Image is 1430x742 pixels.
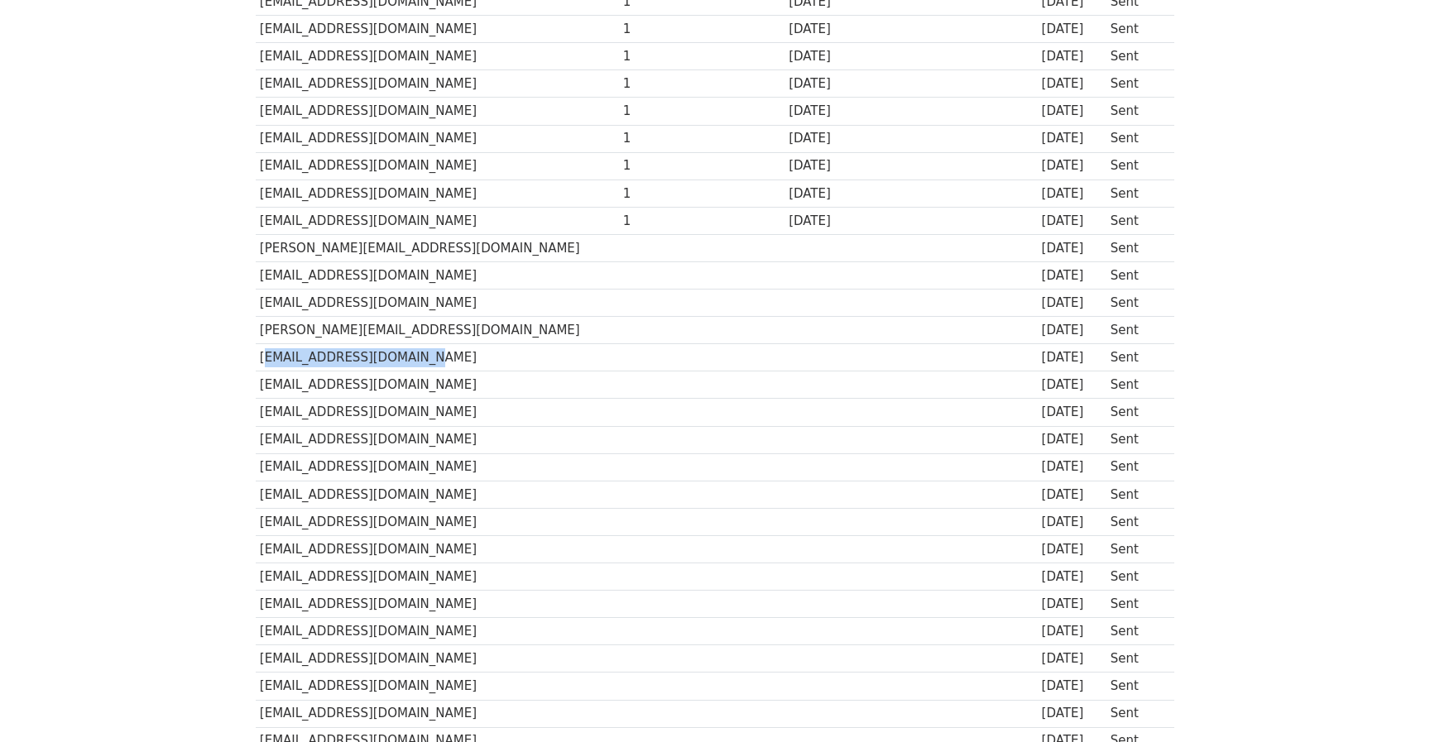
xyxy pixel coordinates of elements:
[256,207,619,234] td: [EMAIL_ADDRESS][DOMAIN_NAME]
[1042,321,1103,340] div: [DATE]
[1106,673,1165,700] td: Sent
[256,16,619,43] td: [EMAIL_ADDRESS][DOMAIN_NAME]
[623,47,703,66] div: 1
[1042,294,1103,313] div: [DATE]
[256,453,619,481] td: [EMAIL_ADDRESS][DOMAIN_NAME]
[1106,618,1165,645] td: Sent
[623,102,703,121] div: 1
[1106,453,1165,481] td: Sent
[256,563,619,591] td: [EMAIL_ADDRESS][DOMAIN_NAME]
[1106,426,1165,453] td: Sent
[1106,535,1165,562] td: Sent
[256,344,619,371] td: [EMAIL_ADDRESS][DOMAIN_NAME]
[1042,457,1103,476] div: [DATE]
[256,481,619,508] td: [EMAIL_ADDRESS][DOMAIN_NAME]
[1106,262,1165,290] td: Sent
[256,535,619,562] td: [EMAIL_ADDRESS][DOMAIN_NAME]
[256,180,619,207] td: [EMAIL_ADDRESS][DOMAIN_NAME]
[1106,234,1165,261] td: Sent
[1106,180,1165,207] td: Sent
[256,591,619,618] td: [EMAIL_ADDRESS][DOMAIN_NAME]
[1106,290,1165,317] td: Sent
[1106,43,1165,70] td: Sent
[1106,98,1165,125] td: Sent
[1106,317,1165,344] td: Sent
[1042,20,1103,39] div: [DATE]
[1042,184,1103,203] div: [DATE]
[1042,74,1103,93] div: [DATE]
[256,98,619,125] td: [EMAIL_ADDRESS][DOMAIN_NAME]
[1042,239,1103,258] div: [DATE]
[1042,540,1103,559] div: [DATE]
[1042,595,1103,614] div: [DATE]
[256,371,619,399] td: [EMAIL_ADDRESS][DOMAIN_NAME]
[789,102,909,121] div: [DATE]
[789,20,909,39] div: [DATE]
[1042,513,1103,532] div: [DATE]
[1106,16,1165,43] td: Sent
[1042,47,1103,66] div: [DATE]
[256,152,619,180] td: [EMAIL_ADDRESS][DOMAIN_NAME]
[623,212,703,231] div: 1
[789,129,909,148] div: [DATE]
[1042,704,1103,723] div: [DATE]
[789,74,909,93] div: [DATE]
[1042,567,1103,586] div: [DATE]
[1042,156,1103,175] div: [DATE]
[1106,591,1165,618] td: Sent
[256,317,619,344] td: [PERSON_NAME][EMAIL_ADDRESS][DOMAIN_NAME]
[1042,129,1103,148] div: [DATE]
[1042,430,1103,449] div: [DATE]
[256,399,619,426] td: [EMAIL_ADDRESS][DOMAIN_NAME]
[1106,70,1165,98] td: Sent
[256,700,619,727] td: [EMAIL_ADDRESS][DOMAIN_NAME]
[1106,371,1165,399] td: Sent
[1042,102,1103,121] div: [DATE]
[256,125,619,152] td: [EMAIL_ADDRESS][DOMAIN_NAME]
[1042,212,1103,231] div: [DATE]
[1106,207,1165,234] td: Sent
[256,645,619,673] td: [EMAIL_ADDRESS][DOMAIN_NAME]
[256,673,619,700] td: [EMAIL_ADDRESS][DOMAIN_NAME]
[623,74,703,93] div: 1
[623,129,703,148] div: 1
[1106,508,1165,535] td: Sent
[789,184,909,203] div: [DATE]
[789,212,909,231] div: [DATE]
[256,290,619,317] td: [EMAIL_ADDRESS][DOMAIN_NAME]
[1042,266,1103,285] div: [DATE]
[1042,677,1103,696] div: [DATE]
[256,43,619,70] td: [EMAIL_ADDRESS][DOMAIN_NAME]
[623,20,703,39] div: 1
[623,184,703,203] div: 1
[1106,344,1165,371] td: Sent
[256,262,619,290] td: [EMAIL_ADDRESS][DOMAIN_NAME]
[1042,486,1103,505] div: [DATE]
[1042,622,1103,641] div: [DATE]
[789,156,909,175] div: [DATE]
[256,70,619,98] td: [EMAIL_ADDRESS][DOMAIN_NAME]
[1106,700,1165,727] td: Sent
[256,426,619,453] td: [EMAIL_ADDRESS][DOMAIN_NAME]
[1042,376,1103,395] div: [DATE]
[1106,399,1165,426] td: Sent
[256,234,619,261] td: [PERSON_NAME][EMAIL_ADDRESS][DOMAIN_NAME]
[789,47,909,66] div: [DATE]
[1042,348,1103,367] div: [DATE]
[1106,563,1165,591] td: Sent
[1106,125,1165,152] td: Sent
[256,508,619,535] td: [EMAIL_ADDRESS][DOMAIN_NAME]
[1042,649,1103,668] div: [DATE]
[1042,403,1103,422] div: [DATE]
[1106,645,1165,673] td: Sent
[1106,481,1165,508] td: Sent
[1106,152,1165,180] td: Sent
[1347,663,1430,742] iframe: Chat Widget
[256,618,619,645] td: [EMAIL_ADDRESS][DOMAIN_NAME]
[623,156,703,175] div: 1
